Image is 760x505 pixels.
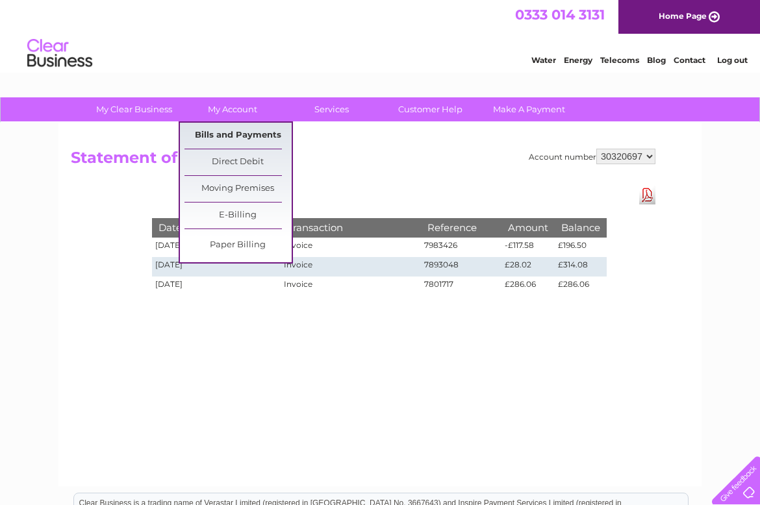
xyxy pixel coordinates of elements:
[555,218,607,237] th: Balance
[717,55,748,65] a: Log out
[529,149,655,164] div: Account number
[152,277,281,296] td: [DATE]
[555,277,607,296] td: £286.06
[501,218,555,237] th: Amount
[281,277,421,296] td: Invoice
[377,97,484,121] a: Customer Help
[515,6,605,23] a: 0333 014 3131
[74,7,688,63] div: Clear Business is a trading name of Verastar Limited (registered in [GEOGRAPHIC_DATA] No. 3667643...
[421,238,501,257] td: 7983426
[281,218,421,237] th: Transaction
[647,55,666,65] a: Blog
[71,149,655,173] h2: Statement of Accounts
[421,218,501,237] th: Reference
[184,123,292,149] a: Bills and Payments
[564,55,592,65] a: Energy
[531,55,556,65] a: Water
[152,238,281,257] td: [DATE]
[501,277,555,296] td: £286.06
[600,55,639,65] a: Telecoms
[27,34,93,73] img: logo.png
[184,232,292,258] a: Paper Billing
[475,97,583,121] a: Make A Payment
[421,277,501,296] td: 7801717
[639,186,655,204] a: Download Pdf
[184,176,292,202] a: Moving Premises
[152,257,281,277] td: [DATE]
[281,257,421,277] td: Invoice
[179,97,286,121] a: My Account
[421,257,501,277] td: 7893048
[501,257,555,277] td: £28.02
[674,55,705,65] a: Contact
[555,257,607,277] td: £314.08
[278,97,385,121] a: Services
[501,238,555,257] td: -£117.58
[184,203,292,228] a: E-Billing
[281,238,421,257] td: Invoice
[184,149,292,175] a: Direct Debit
[555,238,607,257] td: £196.50
[152,218,281,237] th: Date
[81,97,188,121] a: My Clear Business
